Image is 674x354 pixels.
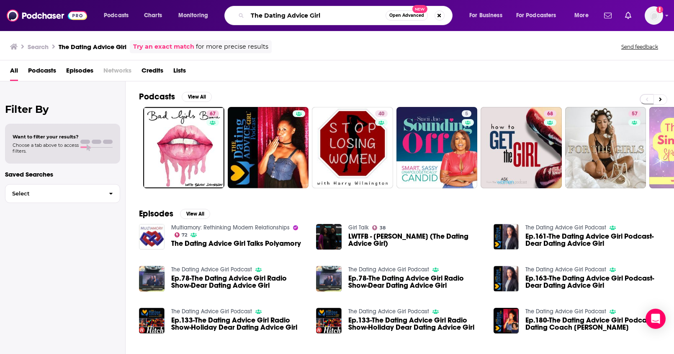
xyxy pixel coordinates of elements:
img: Ep.133-The Dating Advice Girl Radio Show-Holiday Dear Dating Advice Girl [316,308,342,333]
a: Show notifications dropdown [601,8,615,23]
button: View All [180,209,210,219]
a: PodcastsView All [139,91,212,102]
a: 5 [396,107,478,188]
span: Networks [103,64,131,81]
button: Send feedback [619,43,661,50]
span: New [412,5,427,13]
span: 68 [547,110,553,118]
a: 67 [143,107,224,188]
span: More [574,10,589,21]
a: 57 [628,110,641,117]
a: Multiamory: Rethinking Modern Relationships [171,224,290,231]
a: Ep.78-The Dating Advice Girl Radio Show-Dear Dating Advice Girl [348,275,484,289]
a: 57 [565,107,646,188]
div: Open Intercom Messenger [646,309,666,329]
a: 38 [372,225,386,230]
span: LWTFB - [PERSON_NAME] (The Dating Advice Girl) [348,233,484,247]
span: Choose a tab above to access filters. [13,142,79,154]
a: Credits [141,64,163,81]
a: 40 [375,110,388,117]
a: 5 [462,110,471,117]
button: open menu [511,9,569,22]
span: For Business [469,10,502,21]
button: Show profile menu [645,6,663,25]
a: The Dating Advice Girl Talks Polyamory [171,240,301,247]
img: Ep.133-The Dating Advice Girl Radio Show-Holiday Dear Dating Advice Girl [139,308,165,333]
span: Want to filter your results? [13,134,79,140]
span: 38 [380,226,386,230]
p: Saved Searches [5,170,120,178]
a: The Dating Advice Girl Podcast [525,266,606,273]
span: Lists [173,64,186,81]
span: Charts [144,10,162,21]
a: Ep.78-The Dating Advice Girl Radio Show-Dear Dating Advice Girl [139,266,165,292]
a: Podcasts [28,64,56,81]
span: For Podcasters [516,10,556,21]
img: The Dating Advice Girl Talks Polyamory [139,224,165,250]
h3: The Dating Advice Girl [59,43,126,51]
button: open menu [98,9,139,22]
button: View All [182,92,212,102]
h3: Search [28,43,49,51]
img: Podchaser - Follow, Share and Rate Podcasts [7,8,87,23]
a: Ep.78-The Dating Advice Girl Radio Show-Dear Dating Advice Girl [171,275,306,289]
svg: Add a profile image [656,6,663,13]
a: The Dating Advice Girl Podcast [525,308,606,315]
h2: Podcasts [139,91,175,102]
button: open menu [463,9,513,22]
a: 40 [312,107,393,188]
span: Monitoring [178,10,208,21]
span: Podcasts [104,10,129,21]
img: Ep.78-The Dating Advice Girl Radio Show-Dear Dating Advice Girl [316,266,342,292]
a: The Dating Advice Girl Podcast [348,266,429,273]
img: Ep.180-The Dating Advice Girl Podcast-Dating Coach Damona Hoffman [494,308,519,333]
a: 67 [206,110,219,117]
div: Search podcasts, credits, & more... [232,6,460,25]
a: Show notifications dropdown [622,8,635,23]
a: Ep.180-The Dating Advice Girl Podcast-Dating Coach Damona Hoffman [525,317,661,331]
span: Select [5,191,102,196]
a: All [10,64,18,81]
button: Open AdvancedNew [386,10,428,21]
img: LWTFB - Erin Tillman (The Dating Advice Girl) [316,224,342,250]
span: 5 [465,110,468,118]
a: LWTFB - Erin Tillman (The Dating Advice Girl) [348,233,484,247]
a: The Dating Advice Girl Podcast [171,266,252,273]
span: 72 [182,233,187,237]
span: 40 [378,110,384,118]
img: Ep.161-The Dating Advice Girl Podcast-Dear Dating Advice Girl [494,224,519,250]
span: Ep.180-The Dating Advice Girl Podcast-Dating Coach [PERSON_NAME] [525,317,661,331]
span: 67 [210,110,216,118]
span: Open Advanced [389,13,424,18]
input: Search podcasts, credits, & more... [247,9,386,22]
img: Ep.163-The Dating Advice Girl Podcast-Dear Dating Advice Girl [494,266,519,292]
a: 72 [175,232,188,237]
a: 68 [481,107,562,188]
a: Girl Talk [348,224,369,231]
a: The Dating Advice Girl Podcast [348,308,429,315]
span: Logged in as kochristina [645,6,663,25]
a: Ep.133-The Dating Advice Girl Radio Show-Holiday Dear Dating Advice Girl [348,317,484,331]
button: open menu [172,9,219,22]
a: The Dating Advice Girl Podcast [525,224,606,231]
span: Episodes [66,64,93,81]
a: Ep.133-The Dating Advice Girl Radio Show-Holiday Dear Dating Advice Girl [171,317,306,331]
a: The Dating Advice Girl Podcast [171,308,252,315]
a: Charts [139,9,167,22]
